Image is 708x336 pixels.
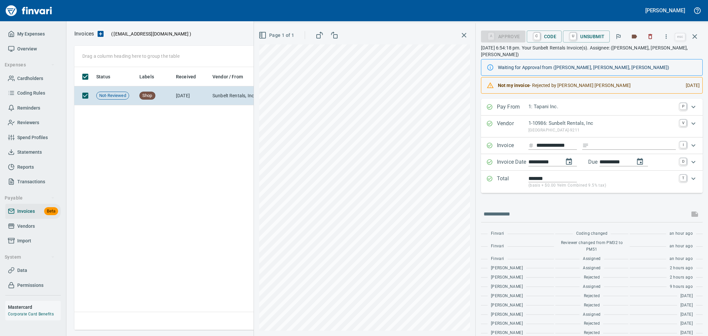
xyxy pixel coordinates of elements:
[680,79,700,91] div: [DATE]
[645,7,685,14] h5: [PERSON_NAME]
[680,293,693,299] span: [DATE]
[94,30,107,38] button: Upload an Invoice
[17,104,40,112] span: Reminders
[176,73,204,81] span: Received
[481,154,703,171] div: Expand
[5,130,61,145] a: Spend Profiles
[584,302,600,309] span: Rejected
[584,320,600,327] span: Rejected
[582,142,589,149] svg: Invoice description
[481,116,703,137] div: Expand
[17,133,48,142] span: Spend Profiles
[8,303,61,311] h6: Mastercard
[17,237,31,245] span: Import
[644,5,687,16] button: [PERSON_NAME]
[491,230,504,237] span: Finvari
[527,31,562,42] button: CCode
[96,73,110,81] span: Status
[4,3,54,19] a: Finvari
[498,83,530,88] strong: Not my invoice
[687,206,703,222] span: This records your message into the invoice and notifies anyone mentioned
[107,31,191,37] p: ( )
[481,171,703,193] div: Expand
[17,207,35,215] span: Invoices
[583,256,600,262] span: Assigned
[611,29,626,44] button: Flag
[5,174,61,189] a: Transactions
[113,31,189,37] span: [EMAIL_ADDRESS][DOMAIN_NAME]
[528,120,676,127] p: 1-10986: Sunbelt Rentals, Inc
[643,29,658,44] button: Discard
[260,31,294,40] span: Page 1 of 1
[491,265,523,272] span: [PERSON_NAME]
[588,158,620,166] p: Due
[5,160,61,175] a: Reports
[583,265,600,272] span: Assigned
[212,73,243,81] span: Vendor / From
[563,31,610,42] button: UUnsubmit
[17,45,37,53] span: Overview
[17,266,27,275] span: Data
[5,253,55,261] span: System
[680,158,686,165] a: D
[561,154,577,170] button: change date
[491,274,523,281] span: [PERSON_NAME]
[528,182,676,189] p: (basis + $0.00 Yelm Combined 9.5% tax)
[44,208,58,215] span: Beta
[497,120,528,133] p: Vendor
[491,243,504,250] span: Finvari
[669,256,693,262] span: an hour ago
[82,53,180,59] p: Drag a column heading here to group the table
[659,29,673,44] button: More
[675,33,685,41] a: esc
[670,274,693,281] span: 2 hours ago
[5,278,61,293] a: Permissions
[632,154,648,170] button: change due date
[139,73,154,81] span: Labels
[498,79,680,91] div: - Rejected by [PERSON_NAME] [PERSON_NAME]
[5,71,61,86] a: Cardholders
[576,230,608,237] span: Coding changed
[532,31,557,42] span: Code
[97,93,129,99] span: Not-Reviewed
[584,274,600,281] span: Rejected
[17,89,45,97] span: Coding Rules
[570,33,576,40] a: U
[680,311,693,318] span: [DATE]
[96,73,119,81] span: Status
[491,284,523,290] span: [PERSON_NAME]
[481,99,703,116] div: Expand
[491,302,523,309] span: [PERSON_NAME]
[680,320,693,327] span: [DATE]
[17,281,43,290] span: Permissions
[669,230,693,237] span: an hour ago
[5,204,61,219] a: InvoicesBeta
[2,192,57,204] button: Payable
[670,265,693,272] span: 2 hours ago
[5,219,61,234] a: Vendors
[257,29,297,42] button: Page 1 of 1
[583,311,600,318] span: Assigned
[17,74,43,83] span: Cardholders
[673,29,703,44] span: Close invoice
[680,302,693,309] span: [DATE]
[5,86,61,101] a: Coding Rules
[627,29,642,44] button: Labels
[2,251,57,263] button: System
[528,141,534,149] svg: Invoice number
[680,141,686,148] a: I
[5,115,61,130] a: Reviewers
[559,240,625,253] span: Reviewer changed from PM32 to PM51
[17,30,45,38] span: My Expenses
[497,175,528,189] p: Total
[669,243,693,250] span: an hour ago
[5,101,61,116] a: Reminders
[74,30,94,38] nav: breadcrumb
[210,86,276,105] td: Sunbelt Rentals, Inc (1-10986)
[176,73,196,81] span: Received
[481,33,525,39] div: Coding Required
[583,284,600,290] span: Assigned
[17,148,42,156] span: Statements
[568,31,604,42] span: Unsubmit
[498,61,697,73] div: Waiting for Approval from ([PERSON_NAME], [PERSON_NAME], [PERSON_NAME])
